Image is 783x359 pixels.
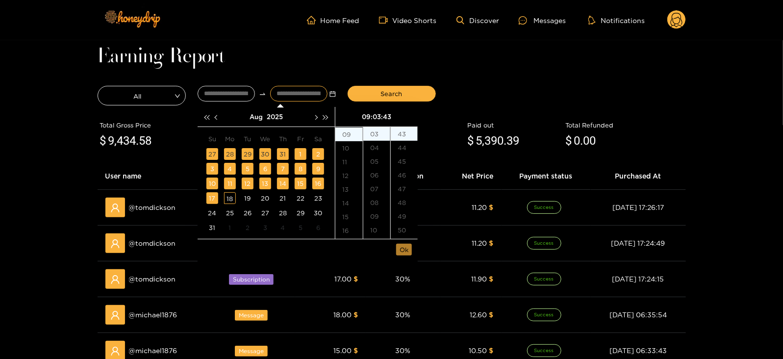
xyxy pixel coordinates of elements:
[206,163,218,175] div: 3
[259,90,266,98] span: to
[221,147,239,161] td: 2025-07-28
[259,148,271,160] div: 30
[335,210,363,224] div: 15
[363,196,390,209] div: 08
[292,220,309,235] td: 2025-09-05
[363,141,390,154] div: 04
[292,147,309,161] td: 2025-08-01
[363,182,390,196] div: 07
[259,163,271,175] div: 6
[203,161,221,176] td: 2025-08-03
[277,222,289,233] div: 4
[391,196,418,209] div: 48
[203,131,221,147] th: Su
[224,163,236,175] div: 4
[312,163,324,175] div: 9
[224,222,236,233] div: 1
[468,120,561,130] div: Paid out
[527,344,561,357] span: Success
[609,311,667,318] span: [DATE] 06:35:54
[221,191,239,205] td: 2025-08-18
[110,275,120,284] span: user
[203,220,221,235] td: 2025-08-31
[527,237,561,250] span: Success
[472,204,487,211] span: 11.20
[274,176,292,191] td: 2025-08-14
[267,107,283,127] button: 2025
[348,86,436,102] button: Search
[259,192,271,204] div: 20
[354,347,358,354] span: $
[129,309,177,320] span: @ michael1876
[206,222,218,233] div: 31
[295,222,306,233] div: 5
[295,207,306,219] div: 29
[391,141,418,154] div: 44
[239,205,256,220] td: 2025-08-26
[295,163,306,175] div: 8
[259,90,266,98] span: swap-right
[98,89,185,103] span: All
[391,154,418,168] div: 45
[242,207,253,219] div: 26
[312,207,324,219] div: 30
[242,192,253,204] div: 19
[221,220,239,235] td: 2025-09-01
[307,16,359,25] a: Home Feed
[335,169,363,182] div: 12
[309,205,327,220] td: 2025-08-30
[259,178,271,189] div: 13
[108,134,136,148] span: 9,434
[489,347,494,354] span: $
[307,16,321,25] span: home
[476,134,504,148] span: 5,390
[312,192,324,204] div: 23
[239,161,256,176] td: 2025-08-05
[391,209,418,223] div: 49
[129,238,176,249] span: @ tomdickson
[224,148,236,160] div: 28
[239,220,256,235] td: 2025-09-02
[129,274,176,284] span: @ tomdickson
[333,311,352,318] span: 18.00
[295,148,306,160] div: 1
[391,127,418,141] div: 43
[239,131,256,147] th: Tu
[110,346,120,356] span: user
[354,275,358,282] span: $
[292,161,309,176] td: 2025-08-08
[527,273,561,285] span: Success
[274,147,292,161] td: 2025-07-31
[312,178,324,189] div: 16
[256,205,274,220] td: 2025-08-27
[110,203,120,213] span: user
[502,163,591,190] th: Payment status
[203,147,221,161] td: 2025-07-27
[395,311,410,318] span: 30 %
[527,308,561,321] span: Success
[504,134,520,148] span: .39
[609,347,667,354] span: [DATE] 06:33:43
[527,201,561,214] span: Success
[391,237,418,251] div: 51
[489,204,494,211] span: $
[335,141,363,155] div: 10
[98,50,686,64] h1: Earning Report
[295,192,306,204] div: 22
[379,16,437,25] a: Video Shorts
[470,311,487,318] span: 12.60
[611,239,665,247] span: [DATE] 17:24:49
[256,191,274,205] td: 2025-08-20
[309,147,327,161] td: 2025-08-02
[395,347,410,354] span: 30 %
[312,148,324,160] div: 2
[229,274,274,285] span: Subscription
[256,161,274,176] td: 2025-08-06
[129,202,176,213] span: @ tomdickson
[469,347,487,354] span: 10.50
[363,237,390,251] div: 11
[292,205,309,220] td: 2025-08-29
[256,220,274,235] td: 2025-09-03
[98,163,212,190] th: User name
[256,131,274,147] th: We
